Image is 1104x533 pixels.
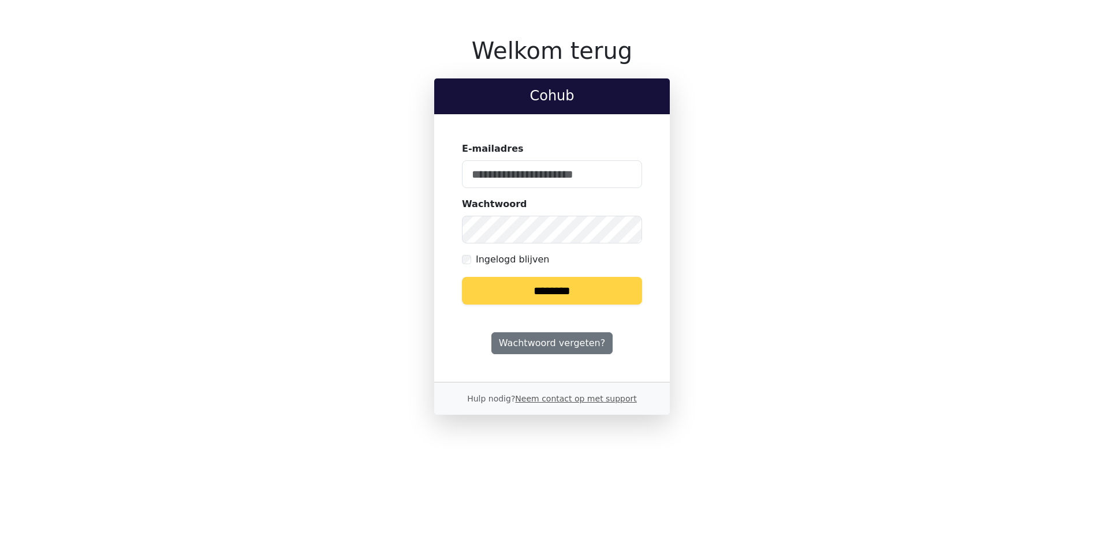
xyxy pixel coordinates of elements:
label: Wachtwoord [462,197,527,211]
a: Neem contact op met support [515,394,636,403]
label: E-mailadres [462,142,524,156]
h1: Welkom terug [434,37,670,65]
a: Wachtwoord vergeten? [491,332,613,354]
label: Ingelogd blijven [476,253,549,266]
small: Hulp nodig? [467,394,637,403]
h2: Cohub [443,88,661,104]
